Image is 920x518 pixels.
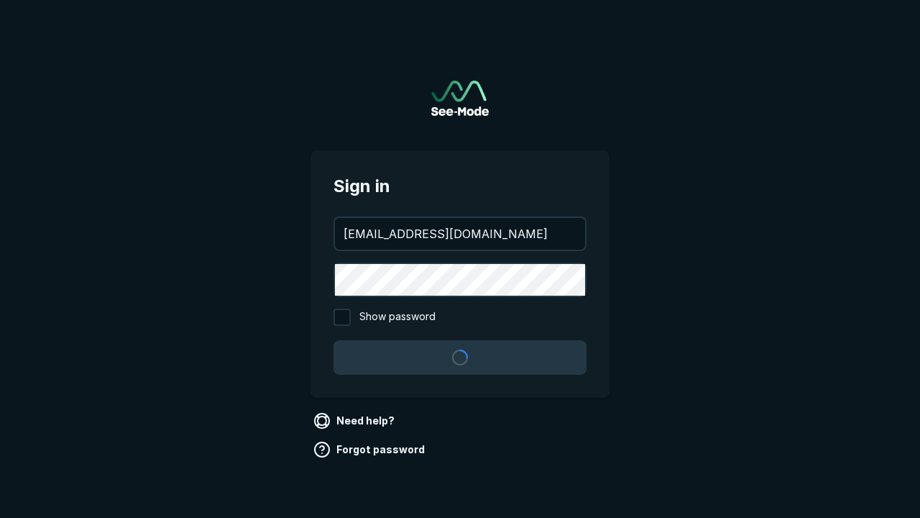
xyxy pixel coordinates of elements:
img: See-Mode Logo [431,81,489,116]
input: your@email.com [335,218,585,250]
a: Need help? [310,409,400,432]
span: Show password [359,309,436,326]
a: Forgot password [310,438,431,461]
a: Go to sign in [431,81,489,116]
span: Sign in [333,173,586,199]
